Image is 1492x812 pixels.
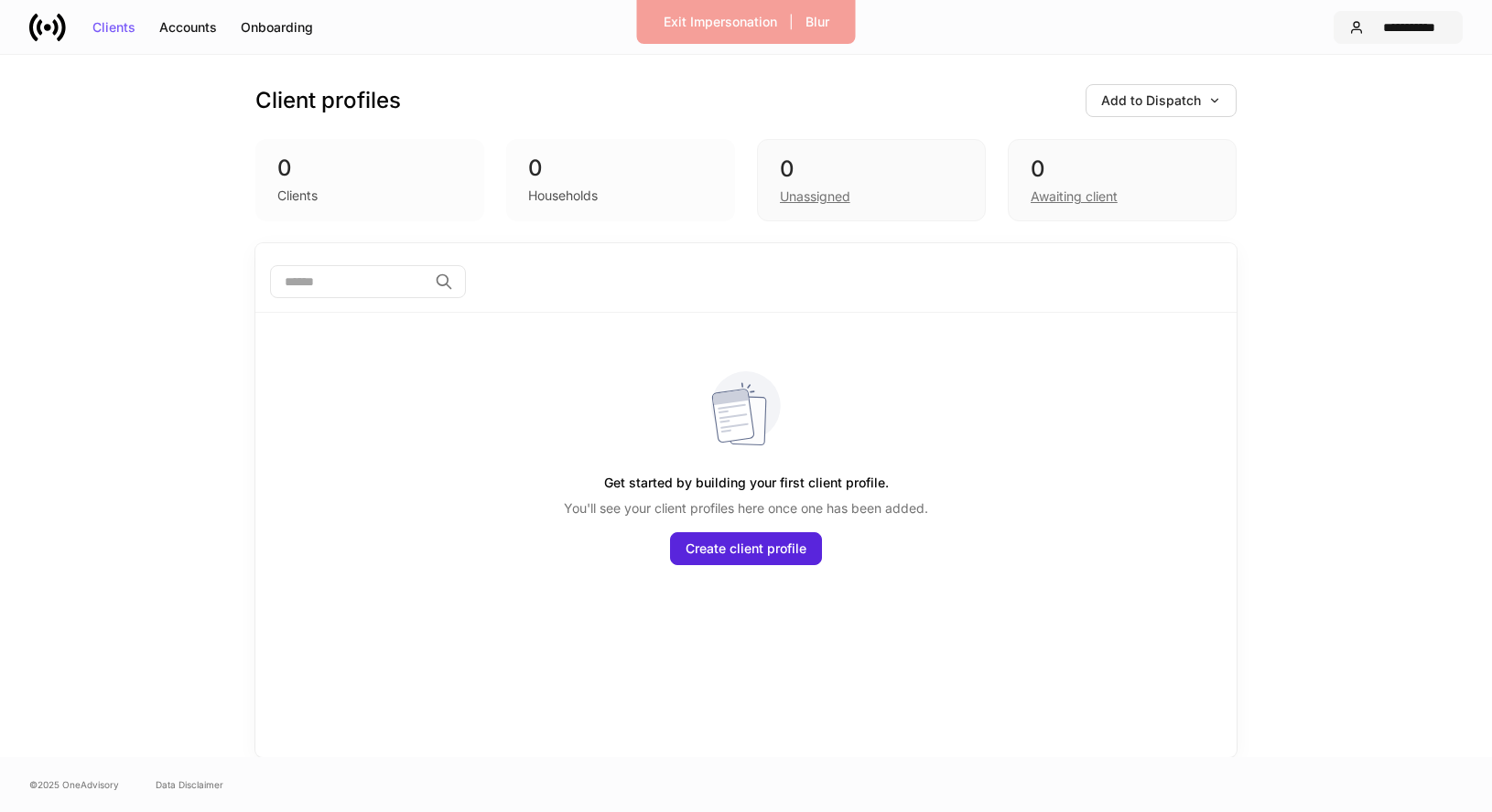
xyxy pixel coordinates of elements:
div: Awaiting client [1031,187,1118,206]
div: 0 [780,155,963,184]
div: Unassigned [780,187,850,206]
button: Clients [81,13,147,42]
div: Clients [92,21,135,34]
div: 0 [1031,155,1214,184]
div: 0Unassigned [757,139,986,221]
h5: Get started by building your first client profile. [604,466,889,499]
button: Blur [794,7,841,37]
div: 0 [277,154,462,183]
button: Accounts [147,13,229,42]
div: Add to Dispatch [1101,94,1221,107]
button: Exit Impersonation [652,7,789,37]
button: Onboarding [229,13,325,42]
div: 0Awaiting client [1008,139,1237,221]
div: 0 [528,154,713,183]
div: Accounts [159,21,217,34]
a: Data Disclaimer [156,777,223,792]
div: Clients [277,187,318,205]
h3: Client profiles [255,86,401,115]
div: Onboarding [241,21,313,34]
button: Create client profile [670,532,822,565]
div: Create client profile [686,542,806,555]
span: © 2025 OneAdvisory [29,777,119,792]
div: Households [528,187,598,205]
p: You'll see your client profiles here once one has been added. [564,499,928,518]
button: Add to Dispatch [1086,84,1237,117]
div: Blur [805,16,829,28]
div: Exit Impersonation [664,16,777,28]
